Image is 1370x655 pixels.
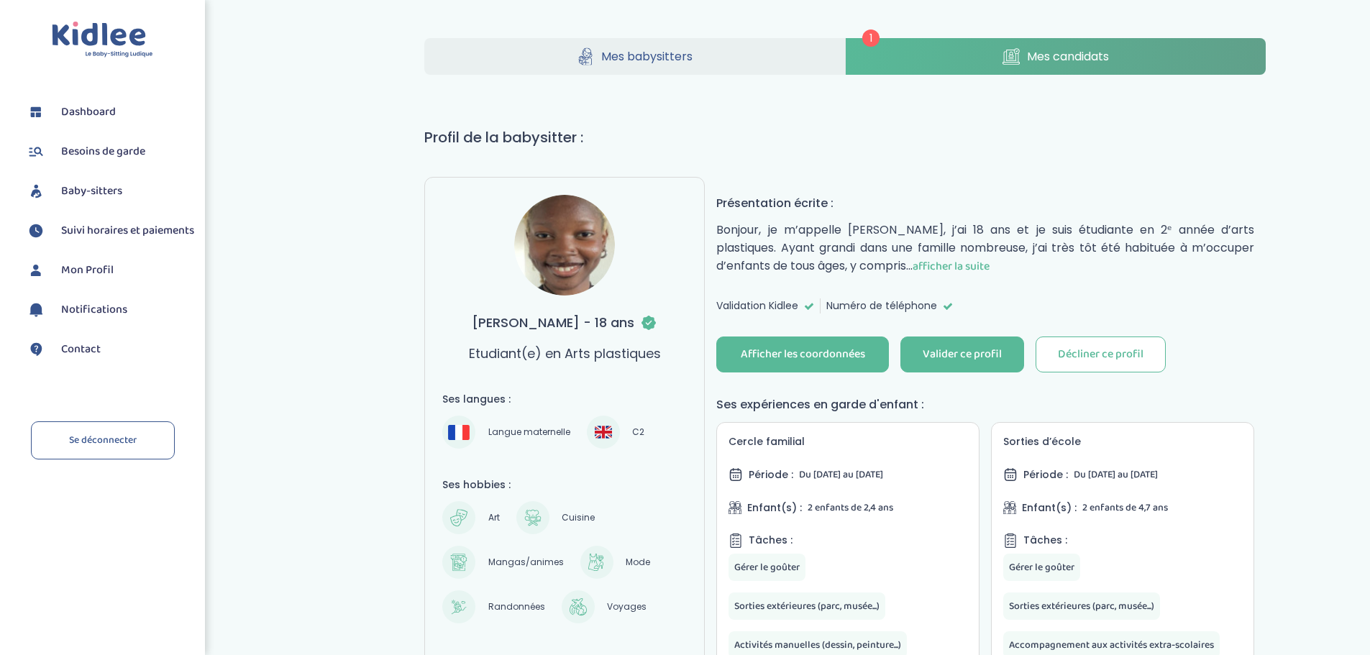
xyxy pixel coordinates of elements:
h5: Sorties d’école [1003,434,1242,449]
img: avatar [514,195,615,296]
span: Mes babysitters [601,47,693,65]
p: Bonjour, je m’appelle [PERSON_NAME], j’ai 18 ans et je suis étudiante en 2ᵉ année d’arts plastiqu... [716,221,1254,275]
a: Mes babysitters [424,38,845,75]
span: Période : [1023,467,1068,482]
a: Notifications [25,299,194,321]
img: notification.svg [25,299,47,321]
button: Afficher les coordonnées [716,336,889,372]
p: Etudiant(e) en Arts plastiques [469,344,661,363]
span: Tâches : [749,533,793,548]
span: Sorties extérieures (parc, musée...) [1009,598,1154,614]
a: Besoins de garde [25,141,194,162]
img: Anglais [595,423,612,441]
h5: Cercle familial [729,434,967,449]
a: Dashboard [25,101,194,123]
img: besoin.svg [25,141,47,162]
span: Art [483,509,504,526]
div: Valider ce profil [923,347,1002,363]
span: afficher la suite [913,257,990,275]
span: Tâches : [1023,533,1067,548]
a: Mon Profil [25,260,194,281]
h4: Ses expériences en garde d'enfant : [716,395,1254,413]
span: 2 enfants de 4,7 ans [1082,500,1168,516]
h1: Profil de la babysitter : [424,127,1266,148]
span: 1 [862,29,880,47]
span: Mode [621,554,655,571]
a: Suivi horaires et paiements [25,220,194,242]
span: Gérer le goûter [1009,559,1074,575]
span: Du [DATE] au [DATE] [799,467,883,482]
img: babysitters.svg [25,180,47,202]
span: Gérer le goûter [734,559,800,575]
span: Activités manuelles (dessin, peinture...) [734,637,901,653]
span: Contact [61,341,101,358]
img: logo.svg [52,22,153,58]
span: Du [DATE] au [DATE] [1074,467,1158,482]
span: Suivi horaires et paiements [61,222,194,239]
img: dashboard.svg [25,101,47,123]
a: Mes candidats [846,38,1266,75]
span: Cuisine [557,509,600,526]
span: Dashboard [61,104,116,121]
img: suivihoraire.svg [25,220,47,242]
span: Sorties extérieures (parc, musée...) [734,598,880,614]
span: Notifications [61,301,127,319]
span: Validation Kidlee [716,298,798,313]
span: Langue maternelle [483,423,575,441]
img: profil.svg [25,260,47,281]
span: Mes candidats [1027,47,1109,65]
h3: [PERSON_NAME] - 18 ans [472,313,657,332]
span: Mon Profil [61,262,114,279]
div: Décliner ce profil [1058,347,1143,363]
span: Besoins de garde [61,143,145,160]
div: Afficher les coordonnées [741,347,865,363]
span: Enfant(s) : [1022,500,1077,516]
span: Enfant(s) : [747,500,802,516]
span: Voyages [602,598,652,615]
img: Français [448,425,470,440]
h4: Présentation écrite : [716,194,1254,212]
span: Période : [749,467,793,482]
span: C2 [627,423,649,441]
a: Baby-sitters [25,180,194,202]
button: Valider ce profil [900,336,1024,372]
img: contact.svg [25,339,47,360]
a: Contact [25,339,194,360]
span: Mangas/animes [483,554,568,571]
span: Baby-sitters [61,183,122,200]
h4: Ses hobbies : [442,477,687,493]
span: Randonnées [483,598,549,615]
button: Décliner ce profil [1036,336,1166,372]
span: Accompagnement aux activités extra-scolaires [1009,637,1214,653]
span: Numéro de téléphone [826,298,937,313]
a: Se déconnecter [31,421,175,459]
span: 2 enfants de 2,4 ans [808,500,893,516]
h4: Ses langues : [442,392,687,407]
